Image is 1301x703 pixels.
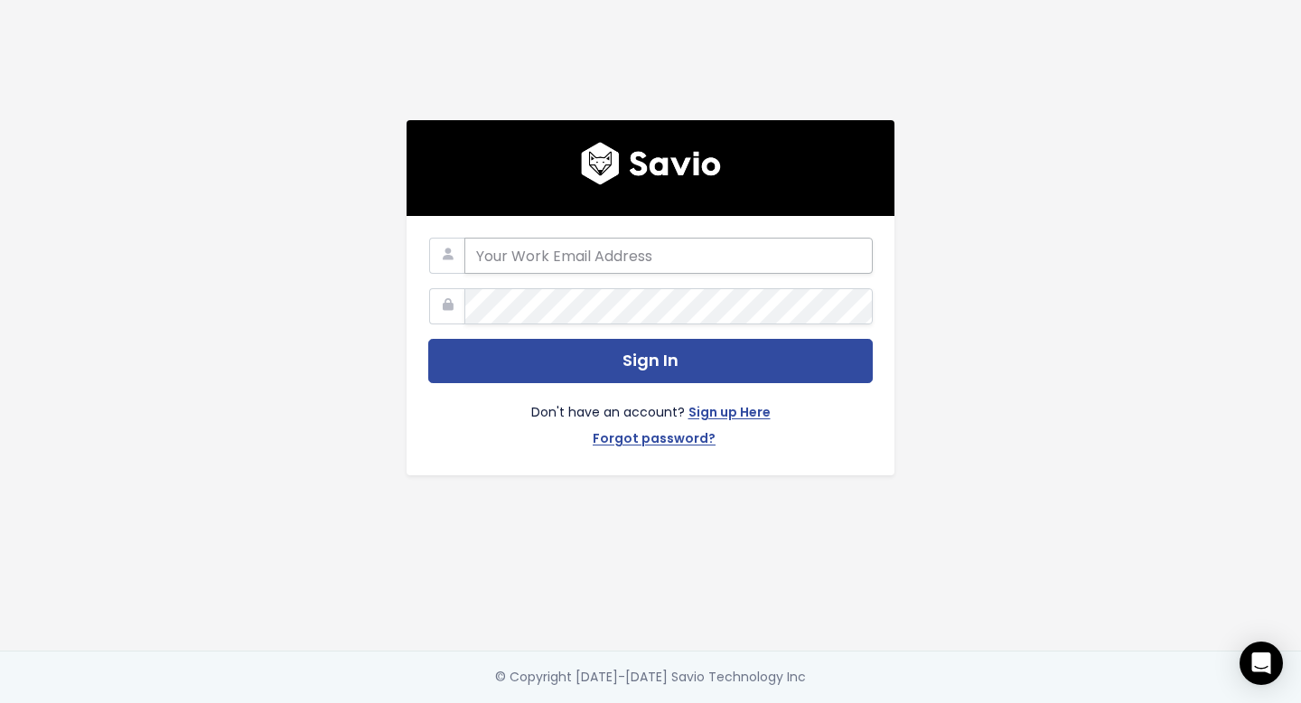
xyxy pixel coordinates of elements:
button: Sign In [428,339,873,383]
div: Open Intercom Messenger [1240,642,1283,685]
input: Your Work Email Address [464,238,873,274]
div: Don't have an account? [428,383,873,454]
a: Forgot password? [593,427,716,454]
a: Sign up Here [688,401,771,427]
img: logo600x187.a314fd40982d.png [581,142,721,185]
div: © Copyright [DATE]-[DATE] Savio Technology Inc [495,666,806,689]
